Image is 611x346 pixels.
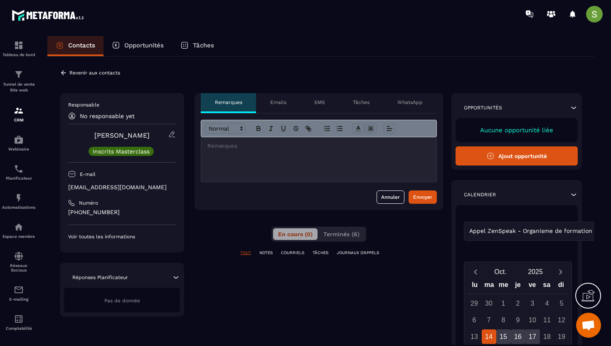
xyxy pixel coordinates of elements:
p: E-mail [80,171,96,178]
a: automationsautomationsWebinaire [2,129,35,158]
div: 13 [467,329,482,344]
img: accountant [14,314,24,324]
button: Annuler [377,190,404,204]
p: Responsable [68,101,176,108]
button: Terminés (6) [318,228,365,240]
p: Opportunités [464,104,502,111]
p: [EMAIL_ADDRESS][DOMAIN_NAME] [68,183,176,191]
div: lu [468,279,482,294]
span: Appel ZenSpeak - Organisme de formation [467,227,594,236]
img: scheduler [14,164,24,174]
div: 12 [554,313,569,327]
div: 17 [525,329,540,344]
div: 6 [467,313,482,327]
div: 19 [554,329,569,344]
a: Opportunités [103,36,172,56]
img: automations [14,135,24,145]
button: Ajout opportunité [456,146,578,166]
p: COURRIELS [281,250,304,256]
img: automations [14,222,24,232]
div: 4 [540,296,554,311]
div: 5 [554,296,569,311]
button: Open months overlay [483,264,518,279]
div: Envoyer [413,193,432,201]
img: social-network [14,251,24,261]
div: sa [540,279,554,294]
div: ve [525,279,540,294]
div: je [511,279,525,294]
button: Next month [553,266,568,277]
div: di [554,279,568,294]
a: Contacts [47,36,103,56]
img: formation [14,106,24,116]
p: Espace membre [2,234,35,239]
p: Planificateur [2,176,35,180]
p: TOUT [240,250,251,256]
p: CRM [2,118,35,122]
div: 2 [511,296,525,311]
input: Search for option [594,227,600,236]
p: Tableau de bord [2,52,35,57]
p: Tâches [353,99,370,106]
div: 10 [525,313,540,327]
a: formationformationTableau de bord [2,34,35,63]
p: WhatsApp [397,99,423,106]
div: 1 [496,296,511,311]
p: NOTES [259,250,273,256]
span: Terminés (6) [323,231,360,237]
p: Tunnel de vente Site web [2,82,35,93]
p: Inscrits Masterclass [93,148,150,154]
p: Calendrier [464,191,496,198]
a: social-networksocial-networkRéseaux Sociaux [2,245,35,279]
a: automationsautomationsEspace membre [2,216,35,245]
a: emailemailE-mailing [2,279,35,308]
div: 16 [511,329,525,344]
img: automations [14,193,24,203]
p: Comptabilité [2,326,35,331]
p: Emails [270,99,286,106]
button: Open years overlay [518,264,553,279]
p: Réseaux Sociaux [2,263,35,272]
div: 7 [482,313,496,327]
span: En cours (0) [278,231,313,237]
p: No responsable yet [80,113,135,119]
div: Ouvrir le chat [576,313,601,338]
div: me [496,279,511,294]
div: 15 [496,329,511,344]
button: Envoyer [409,190,437,204]
img: formation [14,40,24,50]
p: Numéro [79,200,98,206]
p: E-mailing [2,297,35,302]
p: Remarques [215,99,242,106]
p: Automatisations [2,205,35,210]
div: 3 [525,296,540,311]
div: ma [482,279,497,294]
p: SMS [314,99,325,106]
a: formationformationTunnel de vente Site web [2,63,35,99]
div: 8 [496,313,511,327]
a: Tâches [172,36,222,56]
div: 14 [482,329,496,344]
div: 30 [482,296,496,311]
p: Opportunités [124,42,164,49]
p: Aucune opportunité liée [464,126,569,134]
a: [PERSON_NAME] [94,131,150,139]
a: accountantaccountantComptabilité [2,308,35,337]
a: automationsautomationsAutomatisations [2,187,35,216]
img: formation [14,69,24,79]
p: Voir toutes les informations [68,233,176,240]
p: Revenir aux contacts [69,70,120,76]
p: Webinaire [2,147,35,151]
button: Previous month [468,266,483,277]
p: [PHONE_NUMBER] [68,208,176,216]
img: email [14,285,24,295]
div: 11 [540,313,554,327]
div: 18 [540,329,554,344]
p: Tâches [193,42,214,49]
a: formationformationCRM [2,99,35,129]
img: logo [12,7,86,23]
span: Pas de donnée [104,298,140,304]
div: 9 [511,313,525,327]
p: TÂCHES [313,250,328,256]
p: Contacts [68,42,95,49]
